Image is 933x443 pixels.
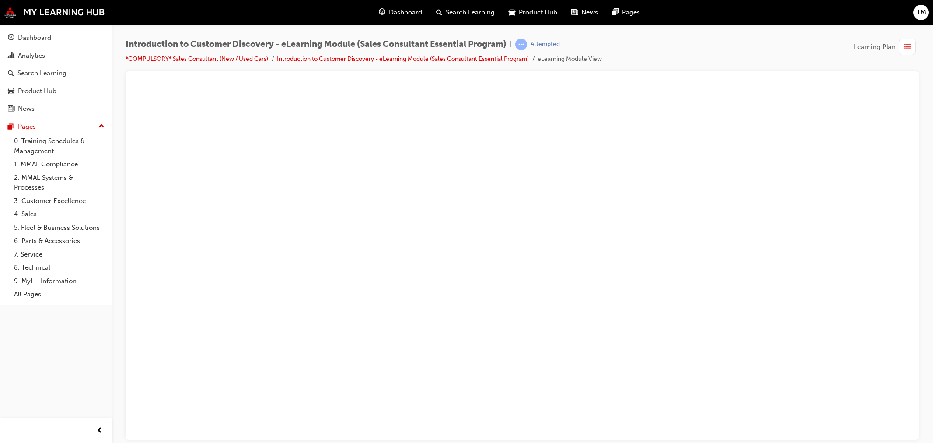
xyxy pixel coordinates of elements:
[913,5,929,20] button: TM
[8,88,14,95] span: car-icon
[515,39,527,50] span: learningRecordVerb_ATTEMPT-icon
[10,234,108,248] a: 6. Parts & Accessories
[3,65,108,81] a: Search Learning
[10,221,108,235] a: 5. Fleet & Business Solutions
[10,207,108,221] a: 4. Sales
[10,261,108,274] a: 8. Technical
[18,51,45,61] div: Analytics
[8,70,14,77] span: search-icon
[379,7,385,18] span: guage-icon
[612,7,619,18] span: pages-icon
[126,39,507,49] span: Introduction to Customer Discovery - eLearning Module (Sales Consultant Essential Program)
[904,42,911,53] span: list-icon
[509,7,515,18] span: car-icon
[3,48,108,64] a: Analytics
[3,30,108,46] a: Dashboard
[8,105,14,113] span: news-icon
[372,4,429,21] a: guage-iconDashboard
[519,7,557,18] span: Product Hub
[3,119,108,135] button: Pages
[10,248,108,261] a: 7. Service
[277,55,529,63] a: Introduction to Customer Discovery - eLearning Module (Sales Consultant Essential Program)
[18,104,35,114] div: News
[429,4,502,21] a: search-iconSearch Learning
[571,7,578,18] span: news-icon
[3,101,108,117] a: News
[8,123,14,131] span: pages-icon
[98,121,105,132] span: up-icon
[8,34,14,42] span: guage-icon
[10,158,108,171] a: 1. MMAL Compliance
[436,7,442,18] span: search-icon
[4,7,105,18] img: mmal
[18,33,51,43] div: Dashboard
[581,7,598,18] span: News
[510,39,512,49] span: |
[531,40,560,49] div: Attempted
[18,86,56,96] div: Product Hub
[10,194,108,208] a: 3. Customer Excellence
[10,134,108,158] a: 0. Training Schedules & Management
[3,28,108,119] button: DashboardAnalyticsSearch LearningProduct HubNews
[446,7,495,18] span: Search Learning
[96,425,103,436] span: prev-icon
[622,7,640,18] span: Pages
[8,52,14,60] span: chart-icon
[916,7,926,18] span: TM
[10,288,108,301] a: All Pages
[564,4,605,21] a: news-iconNews
[502,4,564,21] a: car-iconProduct Hub
[18,122,36,132] div: Pages
[605,4,647,21] a: pages-iconPages
[854,42,895,52] span: Learning Plan
[10,171,108,194] a: 2. MMAL Systems & Processes
[3,83,108,99] a: Product Hub
[389,7,422,18] span: Dashboard
[10,274,108,288] a: 9. MyLH Information
[126,55,268,63] a: *COMPULSORY* Sales Consultant (New / Used Cars)
[538,54,602,64] li: eLearning Module View
[17,68,66,78] div: Search Learning
[854,39,919,55] button: Learning Plan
